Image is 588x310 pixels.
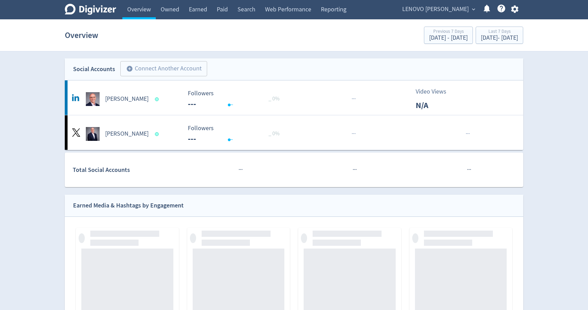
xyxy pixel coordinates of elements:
[467,129,468,138] span: ·
[115,62,207,76] a: Connect Another Account
[416,99,455,112] p: N/A
[239,165,240,174] span: ·
[241,165,243,174] span: ·
[73,64,115,74] div: Social Accounts
[65,115,523,150] a: Rob Herman undefined[PERSON_NAME] Followers --- Followers --- _ 0%······
[468,165,470,174] span: ·
[86,127,100,141] img: Rob Herman undefined
[65,80,523,115] a: Rob Herman undefined[PERSON_NAME] Followers --- Followers --- _ 0%···Video ViewsN/A
[355,165,357,174] span: ·
[476,27,523,44] button: Last 7 Days[DATE]- [DATE]
[402,4,469,15] span: LENOVO [PERSON_NAME]
[184,90,288,108] svg: Followers ---
[416,87,455,96] p: Video Views
[352,95,353,103] span: ·
[268,130,280,137] span: _ 0%
[73,201,184,211] div: Earned Media & Hashtags by Engagement
[73,165,183,175] div: Total Social Accounts
[470,6,477,12] span: expand_more
[429,35,468,41] div: [DATE] - [DATE]
[481,29,518,35] div: Last 7 Days
[240,165,241,174] span: ·
[120,61,207,76] button: Connect Another Account
[86,92,100,106] img: Rob Herman undefined
[354,129,356,138] span: ·
[481,35,518,41] div: [DATE] - [DATE]
[155,97,161,101] span: Data last synced: 19 Aug 2025, 9:02pm (AEST)
[184,125,288,143] svg: Followers ---
[352,129,353,138] span: ·
[468,129,470,138] span: ·
[429,29,468,35] div: Previous 7 Days
[467,165,468,174] span: ·
[466,129,467,138] span: ·
[354,165,355,174] span: ·
[424,27,473,44] button: Previous 7 Days[DATE] - [DATE]
[353,95,354,103] span: ·
[400,4,477,15] button: LENOVO [PERSON_NAME]
[353,129,354,138] span: ·
[354,95,356,103] span: ·
[105,95,149,103] h5: [PERSON_NAME]
[65,24,98,46] h1: Overview
[155,132,161,136] span: Data last synced: 19 Aug 2025, 3:02pm (AEST)
[353,165,354,174] span: ·
[268,95,280,102] span: _ 0%
[126,65,133,72] span: add_circle
[105,130,149,138] h5: [PERSON_NAME]
[470,165,471,174] span: ·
